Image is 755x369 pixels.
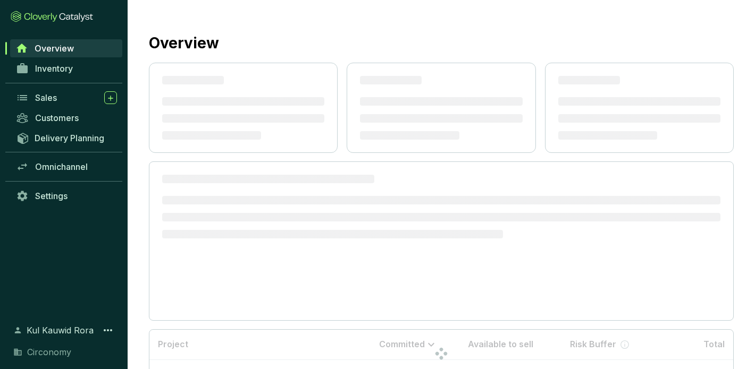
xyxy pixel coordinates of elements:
span: Kul Kauwid Rora [27,324,94,337]
span: Overview [35,43,74,54]
span: Customers [35,113,79,123]
a: Customers [11,109,122,127]
span: Delivery Planning [35,133,104,143]
span: Settings [35,191,68,201]
a: Settings [11,187,122,205]
span: Omnichannel [35,161,88,172]
a: Sales [11,89,122,107]
span: Circonomy [27,346,71,358]
a: Overview [10,39,122,57]
a: Delivery Planning [11,129,122,147]
span: Sales [35,92,57,103]
a: Omnichannel [11,158,122,176]
a: Inventory [11,59,122,78]
span: Inventory [35,63,73,74]
h2: Overview [149,32,219,54]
